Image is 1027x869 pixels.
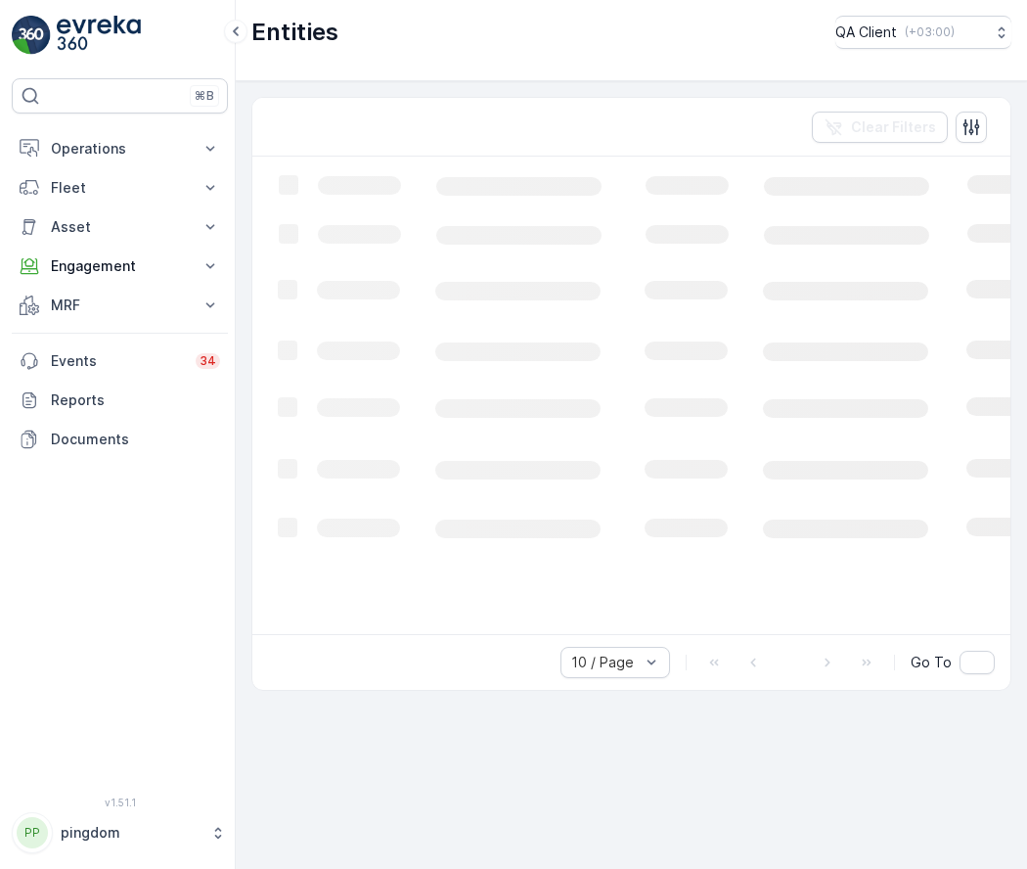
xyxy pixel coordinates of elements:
button: Operations [12,129,228,168]
div: PP [17,817,48,848]
p: MRF [51,296,189,315]
p: Entities [251,17,338,48]
button: PPpingdom [12,812,228,853]
p: Asset [51,217,189,237]
button: Fleet [12,168,228,207]
p: Documents [51,430,220,449]
p: ( +03:00 ) [905,24,955,40]
p: Fleet [51,178,189,198]
button: Engagement [12,247,228,286]
p: ⌘B [195,88,214,104]
img: logo [12,16,51,55]
button: Clear Filters [812,112,948,143]
img: logo_light-DOdMpM7g.png [57,16,141,55]
button: QA Client(+03:00) [835,16,1011,49]
p: Reports [51,390,220,410]
a: Reports [12,381,228,420]
span: Go To [911,653,952,672]
p: Clear Filters [851,117,936,137]
p: Engagement [51,256,189,276]
span: v 1.51.1 [12,797,228,808]
button: MRF [12,286,228,325]
button: Asset [12,207,228,247]
p: pingdom [61,823,201,843]
p: Operations [51,139,189,159]
a: Documents [12,420,228,459]
a: Events34 [12,342,228,381]
p: Events [51,351,184,371]
p: 34 [200,353,216,369]
p: QA Client [835,23,897,42]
